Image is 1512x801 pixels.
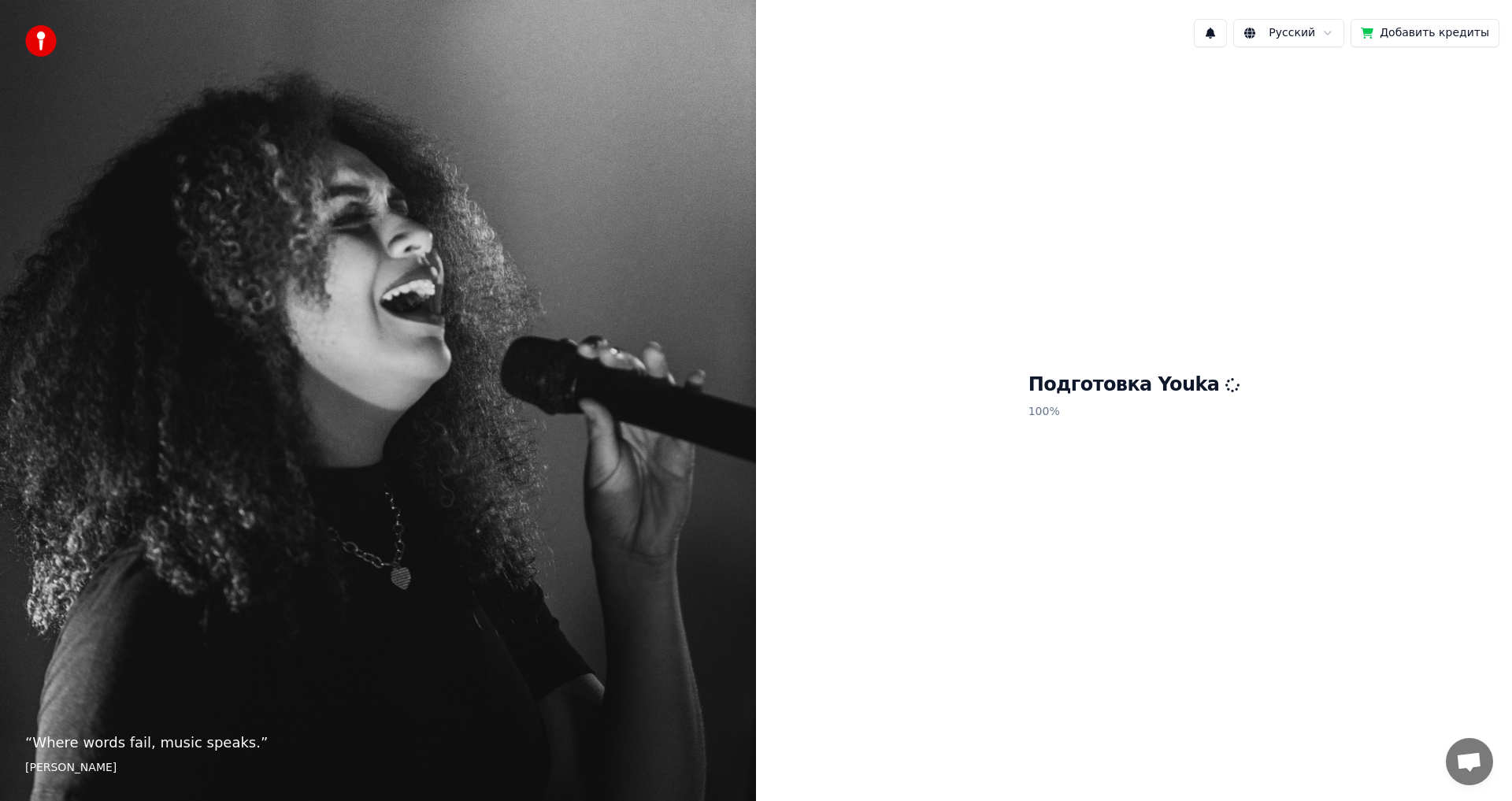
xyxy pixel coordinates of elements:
h1: Подготовка Youka [1028,373,1240,398]
p: 100 % [1028,398,1240,426]
div: Открытый чат [1446,738,1493,785]
img: youka [25,25,57,57]
footer: [PERSON_NAME] [25,760,731,776]
button: Добавить кредиты [1351,19,1499,47]
p: “ Where words fail, music speaks. ” [25,732,731,754]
